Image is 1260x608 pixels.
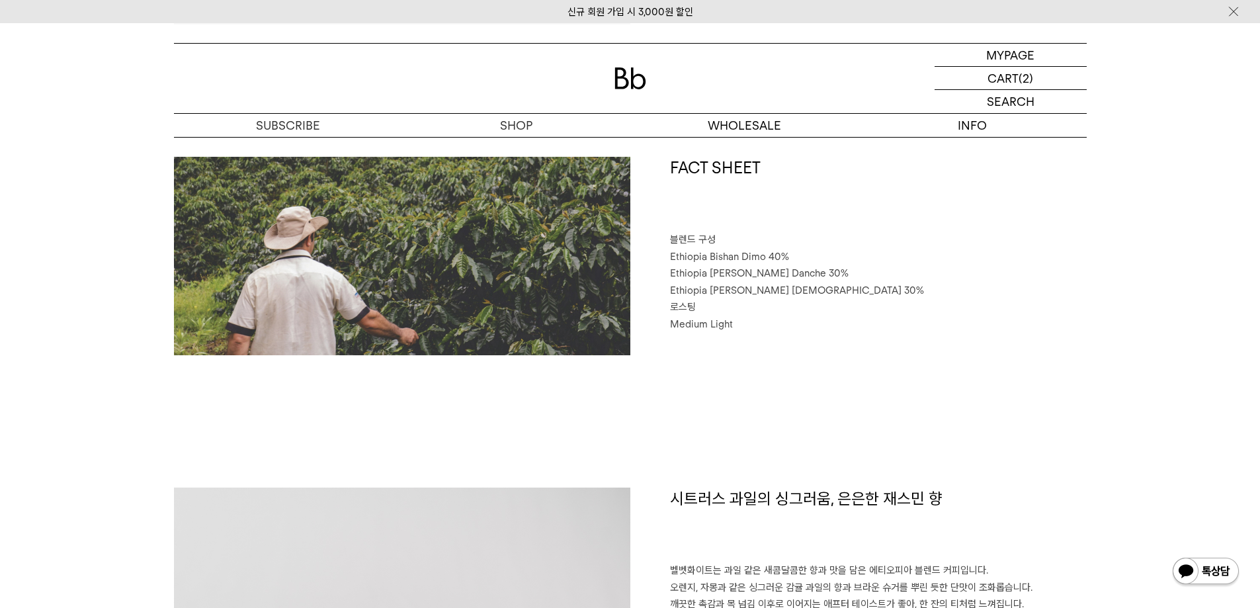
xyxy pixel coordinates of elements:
[859,114,1087,137] p: INFO
[670,318,733,330] span: Medium Light
[174,114,402,137] a: SUBSCRIBE
[670,234,716,245] span: 블렌드 구성
[1171,556,1240,588] img: 카카오톡 채널 1:1 채팅 버튼
[935,67,1087,90] a: CART (2)
[567,6,693,18] a: 신규 회원 가입 시 3,000원 할인
[670,251,789,263] span: Ethiopia Bishan Dimo 40%
[1019,67,1033,89] p: (2)
[614,67,646,89] img: 로고
[670,267,849,279] span: Ethiopia [PERSON_NAME] Danche 30%
[670,488,1087,563] h1: 시트러스 과일의 싱그러움, 은은한 재스민 향
[987,90,1034,113] p: SEARCH
[630,114,859,137] p: WHOLESALE
[986,44,1034,66] p: MYPAGE
[670,284,924,296] span: Ethiopia [PERSON_NAME] [DEMOGRAPHIC_DATA] 30%
[174,157,630,355] img: 벨벳화이트
[987,67,1019,89] p: CART
[402,114,630,137] a: SHOP
[935,44,1087,67] a: MYPAGE
[670,157,1087,232] h1: FACT SHEET
[670,301,696,313] span: 로스팅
